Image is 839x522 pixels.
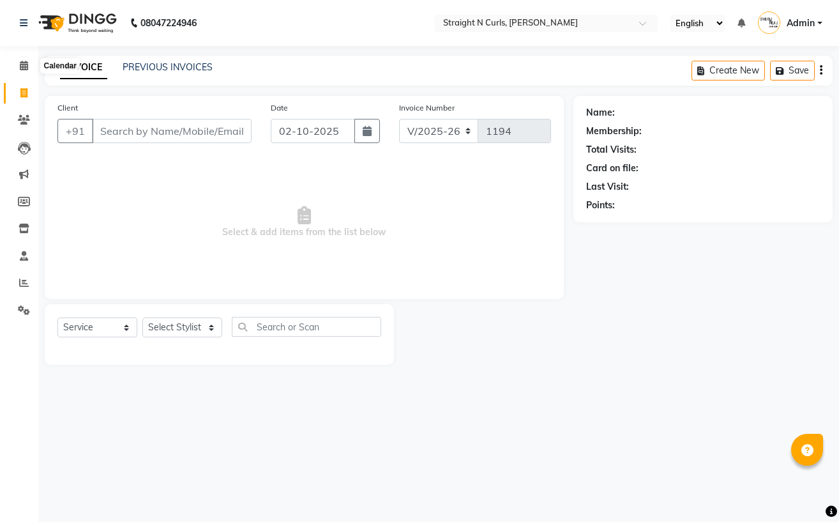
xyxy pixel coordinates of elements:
[271,102,288,114] label: Date
[770,61,815,81] button: Save
[123,61,213,73] a: PREVIOUS INVOICES
[787,17,815,30] span: Admin
[399,102,455,114] label: Invoice Number
[586,106,615,119] div: Name:
[33,5,120,41] img: logo
[586,180,629,194] div: Last Visit:
[758,12,780,34] img: Admin
[692,61,765,81] button: Create New
[41,58,80,73] div: Calendar
[586,162,639,175] div: Card on file:
[140,5,197,41] b: 08047224946
[785,471,826,509] iframe: chat widget
[586,199,615,212] div: Points:
[57,102,78,114] label: Client
[92,119,252,143] input: Search by Name/Mobile/Email/Code
[57,119,93,143] button: +91
[57,158,551,286] span: Select & add items from the list below
[232,317,381,337] input: Search or Scan
[586,143,637,157] div: Total Visits:
[586,125,642,138] div: Membership:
